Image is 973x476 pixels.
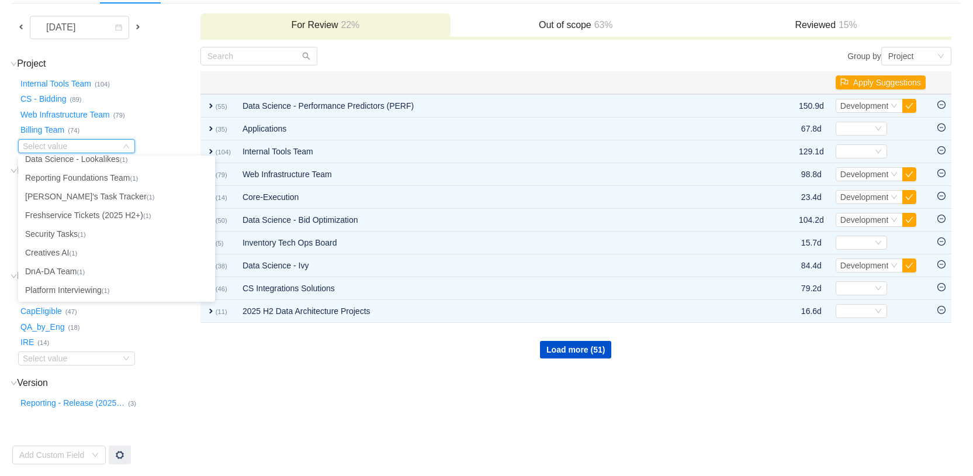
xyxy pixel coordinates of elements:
div: Project [888,47,914,65]
i: icon: down [92,451,99,460]
small: (1) [130,175,138,182]
button: CS - Bidding [18,90,70,109]
li: [PERSON_NAME]'s Task Tracker [18,187,215,206]
td: 98.8d [793,163,830,186]
h3: Project [18,58,199,70]
button: Load more (51) [540,341,611,358]
button: Internal Tools Team [18,74,95,93]
li: Freshservice Tickets (2025 H2+) [18,206,215,225]
small: (5) [216,240,224,247]
small: (89) [70,96,82,103]
i: icon: down [891,194,898,202]
div: [DATE] [37,16,87,39]
i: icon: down [875,285,882,293]
i: icon: minus-circle [937,260,946,268]
i: icon: minus-circle [937,215,946,223]
small: (79) [113,112,125,119]
small: (38) [216,263,227,270]
td: 84.4d [793,254,830,277]
td: 23.4d [793,186,830,209]
h3: Reviewed [707,19,945,31]
i: icon: down [123,143,130,151]
td: 79.2d [793,277,830,300]
button: icon: check [902,258,916,273]
i: icon: down [875,148,882,156]
td: CS Integrations Solutions [237,277,760,300]
h3: For Review [206,19,445,31]
button: Web Infrastructure Team [18,105,113,124]
span: Development [840,215,889,225]
h3: Version [18,377,199,389]
i: icon: down [11,61,17,67]
td: Data Science - Ivy [237,254,760,277]
span: expand [206,147,216,156]
td: 150.9d [793,94,830,118]
td: 16.6d [793,300,830,323]
span: Development [840,261,889,270]
li: Platform Interviewing [18,281,215,299]
small: (50) [216,217,227,224]
small: (18) [68,324,80,331]
button: Billing Team [18,121,68,140]
i: icon: minus-circle [937,146,946,154]
i: icon: minus-circle [937,237,946,246]
td: Data Science - Performance Predictors (PERF) [237,94,760,118]
i: icon: minus-circle [937,101,946,109]
small: (1) [69,250,77,257]
i: icon: minus-circle [937,123,946,132]
button: icon: check [902,213,916,227]
small: (35) [216,126,227,133]
i: icon: minus-circle [937,306,946,314]
small: (11) [216,308,227,315]
div: Add Custom Field [19,449,86,461]
i: icon: down [11,273,17,280]
td: Core-Execution [237,186,760,209]
i: icon: down [11,380,17,387]
small: (3) [128,400,136,407]
small: (79) [216,171,227,178]
td: 129.1d [793,140,830,163]
span: Development [840,101,889,111]
button: icon: check [902,99,916,113]
i: icon: minus-circle [937,192,946,200]
td: Data Science - Bid Optimization [237,209,760,232]
span: Development [840,170,889,179]
small: (55) [216,103,227,110]
small: (1) [78,231,86,238]
button: IRE [18,333,37,352]
button: icon: check [902,190,916,204]
small: (1) [77,268,85,275]
button: CapEligible [18,302,65,321]
small: (74) [68,127,79,134]
button: icon: flagApply Suggestions [836,75,926,89]
i: icon: down [11,168,17,174]
span: expand [206,101,216,111]
i: icon: minus-circle [937,169,946,177]
i: icon: down [891,171,898,179]
i: icon: search [302,52,310,60]
i: icon: down [937,53,944,61]
td: Web Infrastructure Team [237,163,760,186]
small: (46) [216,285,227,292]
td: 2025 H2 Data Architecture Projects [237,300,760,323]
td: Applications [237,118,760,140]
td: Inventory Tech Ops Board [237,232,760,254]
i: icon: down [123,355,130,363]
small: (1) [143,212,151,219]
i: icon: down [891,102,898,111]
h3: Out of scope [456,19,695,31]
span: 22% [338,20,360,30]
td: 15.7d [793,232,830,254]
i: icon: down [875,308,882,316]
small: (104) [216,149,231,156]
small: (14) [216,194,227,201]
li: DnA-DA Team [18,262,215,281]
td: Internal Tools Team [237,140,760,163]
i: icon: minus-circle [937,283,946,291]
div: Group by [576,47,951,65]
li: Data Science - Lookalikes [18,150,215,168]
i: icon: down [891,262,898,270]
button: QA_by_Eng [18,318,68,336]
small: (14) [37,339,49,346]
i: icon: down [875,125,882,133]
